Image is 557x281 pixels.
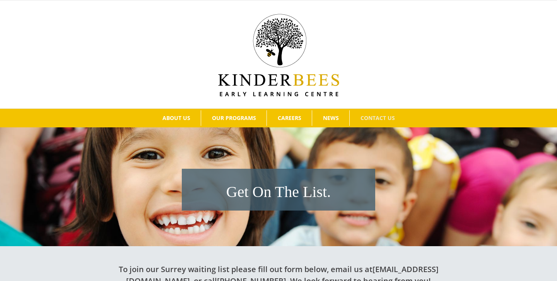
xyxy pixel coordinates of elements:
[350,110,405,126] a: CONTACT US
[186,181,371,203] h1: Get On The List.
[361,115,395,121] span: CONTACT US
[267,110,312,126] a: CAREERS
[201,110,267,126] a: OUR PROGRAMS
[162,115,190,121] span: ABOUT US
[152,110,201,126] a: ABOUT US
[323,115,339,121] span: NEWS
[212,115,256,121] span: OUR PROGRAMS
[278,115,301,121] span: CAREERS
[218,14,339,96] img: Kinder Bees Logo
[312,110,349,126] a: NEWS
[12,109,545,127] nav: Main Menu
